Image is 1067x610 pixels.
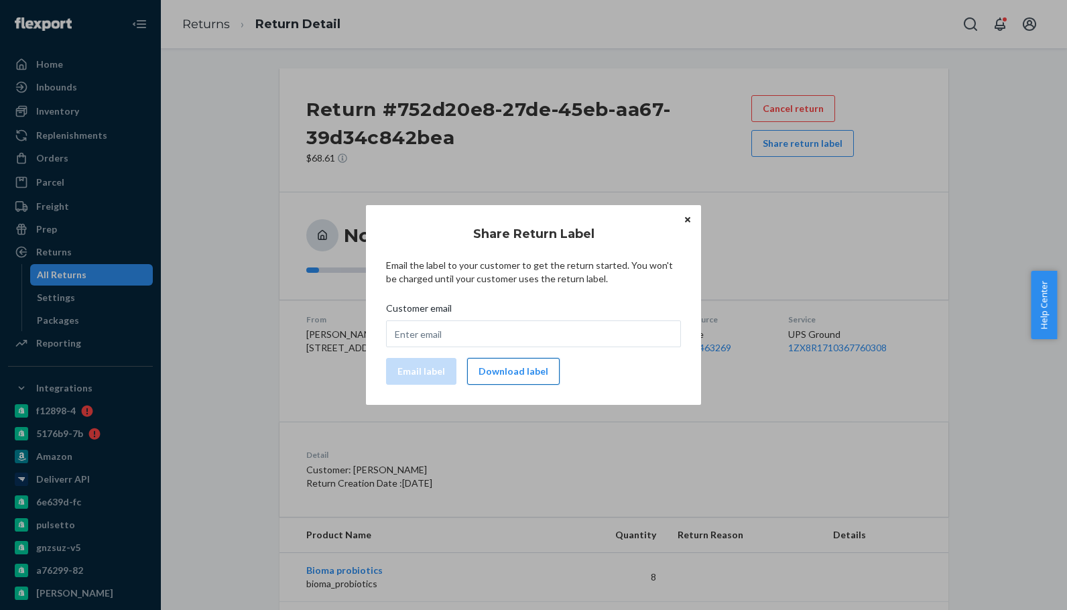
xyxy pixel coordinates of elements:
[467,358,560,385] button: Download label
[386,259,681,286] p: Email the label to your customer to get the return started. You won't be charged until your custo...
[386,320,681,347] input: Customer email
[473,225,594,243] h3: Share Return Label
[386,302,452,320] span: Customer email
[386,358,456,385] button: Email label
[681,212,694,227] button: Close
